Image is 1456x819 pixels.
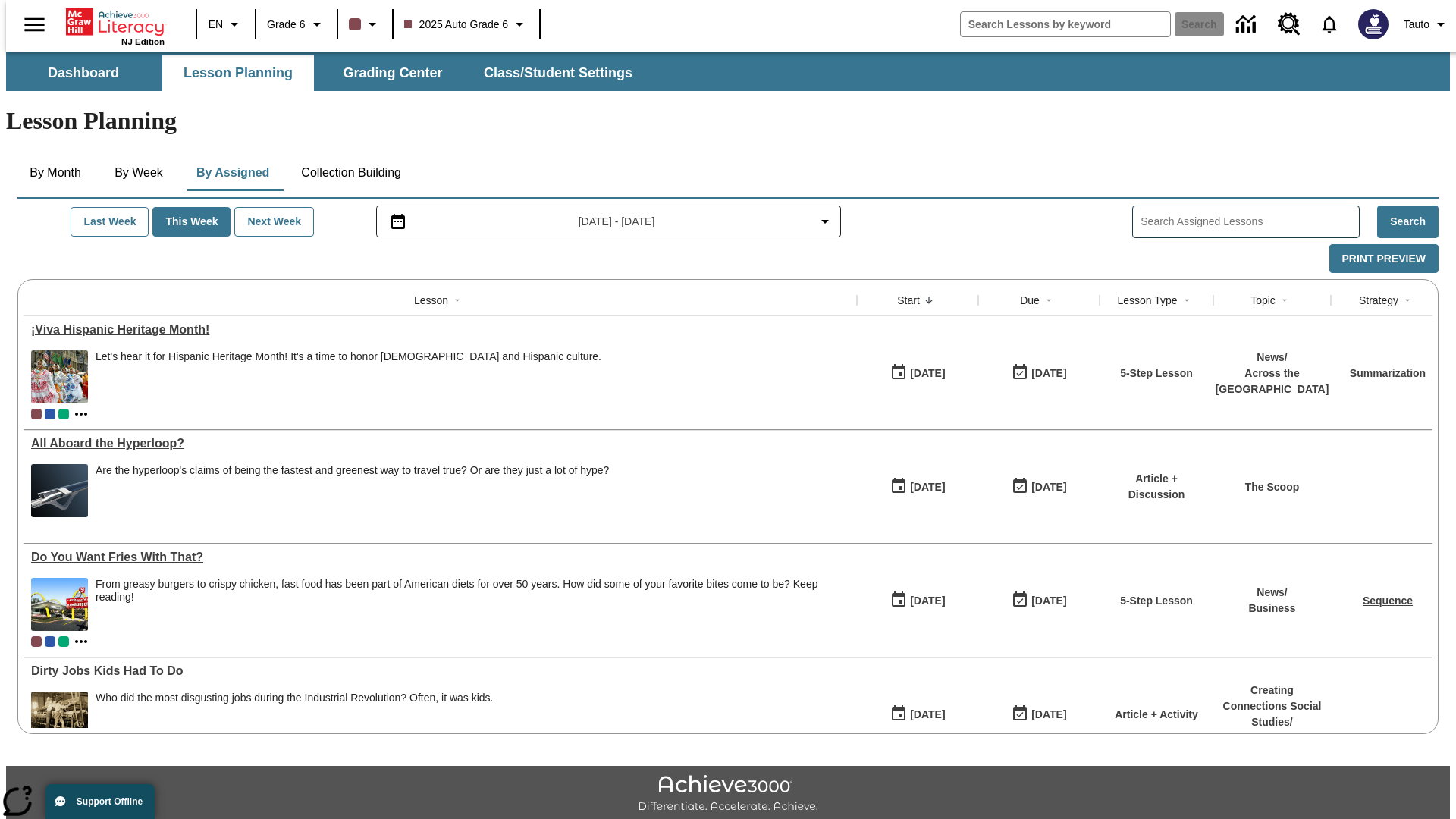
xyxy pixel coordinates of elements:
[121,37,165,46] span: NJ Edition
[184,155,281,191] button: By Assigned
[202,11,250,38] button: Language: EN, Select a language
[6,52,1450,91] div: SubNavbar
[383,212,835,231] button: Select the date range menu item
[31,323,849,337] a: ¡Viva Hispanic Heritage Month! , Lessons
[72,632,90,651] button: Show more classes
[1040,291,1058,309] button: Sort
[1248,601,1295,617] p: Business
[910,705,945,724] div: [DATE]
[8,55,159,91] button: Dashboard
[45,784,155,819] button: Support Offline
[1398,291,1417,309] button: Sort
[472,55,645,91] button: Class/Student Settings
[71,207,149,237] button: Last Week
[1006,700,1072,729] button: 11/30/25: Last day the lesson can be accessed
[96,350,601,403] div: Let's hear it for Hispanic Heritage Month! It's a time to honor Hispanic Americans and Hispanic c...
[31,551,849,564] a: Do You Want Fries With That?, Lessons
[1329,244,1439,274] button: Print Preview
[96,578,849,631] div: From greasy burgers to crispy chicken, fast food has been part of American diets for over 50 year...
[101,155,177,191] button: By Week
[1115,707,1198,723] p: Article + Activity
[6,107,1450,135] h1: Lesson Planning
[66,5,165,46] div: Home
[343,11,388,38] button: Class color is dark brown. Change class color
[72,405,90,423] button: Show more classes
[45,636,55,647] div: OL 2025 Auto Grade 7
[31,578,88,631] img: One of the first McDonald's stores, with the iconic red sign and golden arches.
[1107,471,1206,503] p: Article + Discussion
[961,12,1170,36] input: search field
[885,586,950,615] button: 07/14/25: First time the lesson was available
[317,55,469,91] button: Grading Center
[1358,9,1389,39] img: Avatar
[1398,11,1456,38] button: Profile/Settings
[1120,593,1193,609] p: 5-Step Lesson
[398,11,535,38] button: Class: 2025 Auto Grade 6, Select your class
[1117,293,1177,308] div: Lesson Type
[579,214,655,230] span: [DATE] - [DATE]
[96,692,494,704] div: Who did the most disgusting jobs during the Industrial Revolution? Often, it was kids.
[31,350,88,403] img: A photograph of Hispanic women participating in a parade celebrating Hispanic culture. The women ...
[1349,5,1398,44] button: Select a new avatar
[58,409,69,419] div: 2025 Auto Grade 4
[6,55,646,91] div: SubNavbar
[638,775,818,814] img: Achieve3000 Differentiate Accelerate Achieve
[17,155,93,191] button: By Month
[261,11,332,38] button: Grade: Grade 6, Select a grade
[96,350,601,363] div: Let's hear it for Hispanic Heritage Month! It's a time to honor [DEMOGRAPHIC_DATA] and Hispanic c...
[96,464,609,517] div: Are the hyperloop's claims of being the fastest and greenest way to travel true? Or are they just...
[31,551,849,564] div: Do You Want Fries With That?
[31,464,88,517] img: Artist rendering of Hyperloop TT vehicle entering a tunnel
[1031,478,1066,497] div: [DATE]
[1250,293,1276,308] div: Topic
[96,578,849,604] div: From greasy burgers to crispy chicken, fast food has been part of American diets for over 50 year...
[31,664,849,678] a: Dirty Jobs Kids Had To Do, Lessons
[31,409,42,419] div: Current Class
[31,664,849,678] div: Dirty Jobs Kids Had To Do
[1377,206,1439,238] button: Search
[267,17,306,33] span: Grade 6
[1020,293,1040,308] div: Due
[1178,291,1196,309] button: Sort
[1006,586,1072,615] button: 07/20/26: Last day the lesson can be accessed
[96,692,494,745] span: Who did the most disgusting jobs during the Industrial Revolution? Often, it was kids.
[885,359,950,388] button: 09/15/25: First time the lesson was available
[77,796,143,807] span: Support Offline
[289,155,413,191] button: Collection Building
[1227,4,1269,45] a: Data Center
[1363,595,1413,607] a: Sequence
[152,207,231,237] button: This Week
[910,364,945,383] div: [DATE]
[816,212,834,231] svg: Collapse Date Range Filter
[1120,366,1193,381] p: 5-Step Lesson
[31,636,42,647] div: Current Class
[1350,367,1426,379] a: Summarization
[404,17,509,33] span: 2025 Auto Grade 6
[66,7,165,37] a: Home
[920,291,938,309] button: Sort
[1310,5,1349,44] a: Notifications
[234,207,314,237] button: Next Week
[1221,682,1323,730] p: Creating Connections Social Studies /
[162,55,314,91] button: Lesson Planning
[31,323,849,337] div: ¡Viva Hispanic Heritage Month!
[31,692,88,745] img: Black and white photo of two young boys standing on a piece of heavy machinery
[58,636,69,647] div: 2025 Auto Grade 4
[1006,472,1072,501] button: 06/30/26: Last day the lesson can be accessed
[1245,479,1300,495] p: The Scoop
[885,472,950,501] button: 07/21/25: First time the lesson was available
[1269,4,1310,45] a: Resource Center, Will open in new tab
[897,293,920,308] div: Start
[1141,211,1359,233] input: Search Assigned Lessons
[1216,350,1329,366] p: News /
[209,17,223,33] span: EN
[45,409,55,419] div: OL 2025 Auto Grade 7
[12,2,57,47] button: Open side menu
